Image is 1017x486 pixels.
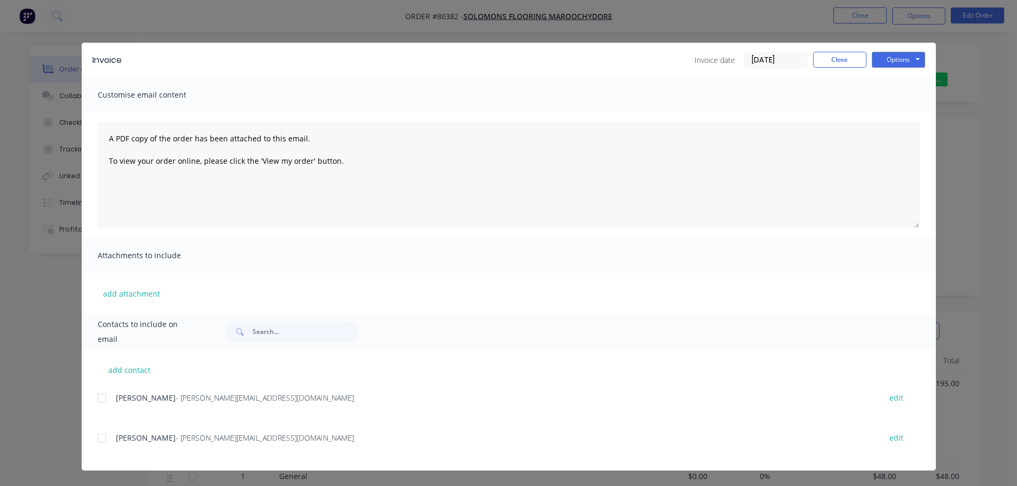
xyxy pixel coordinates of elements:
[176,433,354,443] span: - [PERSON_NAME][EMAIL_ADDRESS][DOMAIN_NAME]
[116,433,176,443] span: [PERSON_NAME]
[98,87,215,102] span: Customise email content
[92,54,122,67] div: Invoice
[813,52,866,68] button: Close
[98,317,199,347] span: Contacts to include on email
[695,54,735,66] span: Invoice date
[883,391,910,405] button: edit
[98,362,162,378] button: add contact
[872,52,925,68] button: Options
[98,285,165,301] button: add attachment
[98,122,920,228] textarea: A PDF copy of the order has been attached to this email. To view your order online, please click ...
[176,393,354,403] span: - [PERSON_NAME][EMAIL_ADDRESS][DOMAIN_NAME]
[98,248,215,263] span: Attachments to include
[253,321,358,342] input: Search...
[883,431,910,445] button: edit
[116,393,176,403] span: [PERSON_NAME]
